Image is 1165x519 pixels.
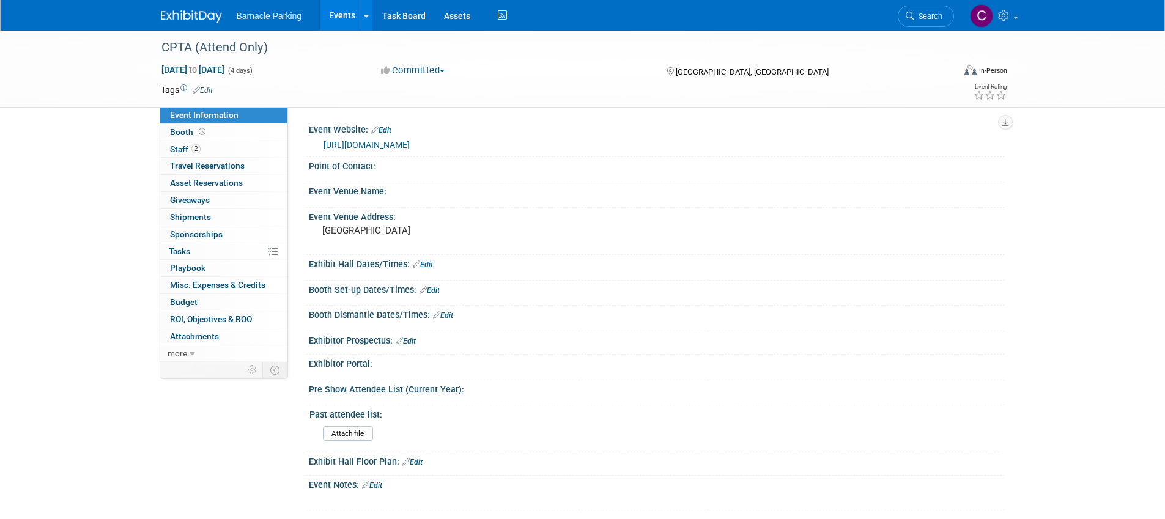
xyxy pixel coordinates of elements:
[170,297,198,307] span: Budget
[170,263,205,273] span: Playbook
[362,481,382,490] a: Edit
[160,192,287,208] a: Giveaways
[377,64,449,77] button: Committed
[420,286,440,295] a: Edit
[402,458,423,466] a: Edit
[187,65,199,75] span: to
[309,306,1005,322] div: Booth Dismantle Dates/Times:
[160,311,287,328] a: ROI, Objectives & ROO
[882,64,1008,82] div: Event Format
[160,158,287,174] a: Travel Reservations
[970,4,993,28] img: Courtney Daniel
[160,243,287,260] a: Tasks
[978,66,1007,75] div: In-Person
[170,195,210,205] span: Giveaways
[170,229,223,239] span: Sponsorships
[170,314,252,324] span: ROI, Objectives & ROO
[160,328,287,345] a: Attachments
[160,277,287,293] a: Misc. Expenses & Credits
[196,127,208,136] span: Booth not reserved yet
[170,212,211,222] span: Shipments
[191,144,201,153] span: 2
[396,337,416,345] a: Edit
[309,380,1005,396] div: Pre Show Attendee List (Current Year):
[322,225,585,236] pre: [GEOGRAPHIC_DATA]
[309,355,1005,370] div: Exhibitor Portal:
[160,141,287,158] a: Staff2
[309,281,1005,296] div: Booth Set-up Dates/Times:
[160,226,287,243] a: Sponsorships
[371,126,391,134] a: Edit
[309,476,1005,491] div: Event Notes:
[160,260,287,276] a: Playbook
[160,107,287,123] a: Event Information
[309,208,1005,223] div: Event Venue Address:
[168,348,187,358] span: more
[309,331,1005,347] div: Exhibitor Prospectus:
[160,345,287,362] a: more
[170,127,208,137] span: Booth
[964,65,977,75] img: Format-Inperson.png
[161,84,213,96] td: Tags
[170,161,245,171] span: Travel Reservations
[237,11,302,21] span: Barnacle Parking
[974,84,1007,90] div: Event Rating
[170,110,239,120] span: Event Information
[170,178,243,188] span: Asset Reservations
[160,209,287,226] a: Shipments
[309,120,1005,136] div: Event Website:
[914,12,942,21] span: Search
[160,124,287,141] a: Booth
[170,144,201,154] span: Staff
[324,140,410,150] a: [URL][DOMAIN_NAME]
[160,175,287,191] a: Asset Reservations
[169,246,190,256] span: Tasks
[227,67,253,75] span: (4 days)
[309,255,1005,271] div: Exhibit Hall Dates/Times:
[309,452,1005,468] div: Exhibit Hall Floor Plan:
[433,311,453,320] a: Edit
[262,362,287,378] td: Toggle Event Tabs
[170,331,219,341] span: Attachments
[242,362,263,378] td: Personalize Event Tab Strip
[413,260,433,269] a: Edit
[157,37,936,59] div: CPTA (Attend Only)
[309,405,999,421] div: Past attendee list:
[161,10,222,23] img: ExhibitDay
[309,182,1005,197] div: Event Venue Name:
[676,67,829,76] span: [GEOGRAPHIC_DATA], [GEOGRAPHIC_DATA]
[193,86,213,95] a: Edit
[170,280,265,290] span: Misc. Expenses & Credits
[161,64,225,75] span: [DATE] [DATE]
[160,294,287,311] a: Budget
[898,6,954,27] a: Search
[309,157,1005,172] div: Point of Contact:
